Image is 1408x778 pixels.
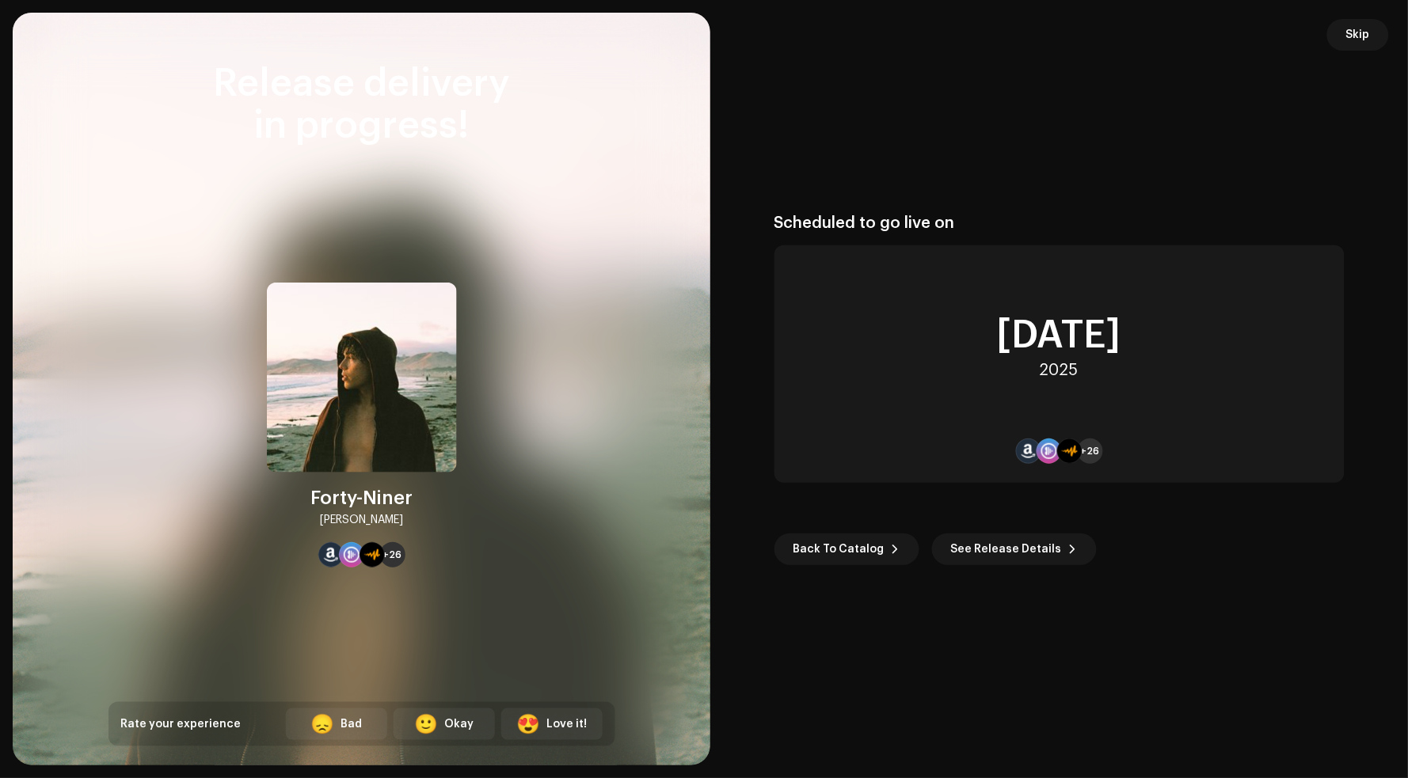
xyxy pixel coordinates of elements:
div: 🙂 [414,715,438,734]
div: [PERSON_NAME] [320,510,403,529]
button: Back To Catalog [774,533,919,565]
span: Skip [1346,19,1370,51]
div: Okay [444,716,474,733]
div: [DATE] [997,317,1121,355]
span: +26 [1081,445,1100,457]
div: Forty-Niner [310,485,413,510]
div: 😞 [310,715,334,734]
div: 😍 [516,715,540,734]
div: Release delivery in progress! [108,63,615,147]
img: ae6215cf-5b18-43a3-bf8a-10f1dd10a501 [267,283,457,472]
span: Rate your experience [121,719,242,730]
div: Bad [341,716,362,733]
span: See Release Details [951,533,1062,565]
span: +26 [383,548,402,561]
button: See Release Details [932,533,1097,565]
div: Scheduled to go live on [774,214,1345,233]
div: 2025 [1040,361,1079,380]
button: Skip [1327,19,1389,51]
span: Back To Catalog [793,533,885,565]
div: Love it! [546,716,587,733]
